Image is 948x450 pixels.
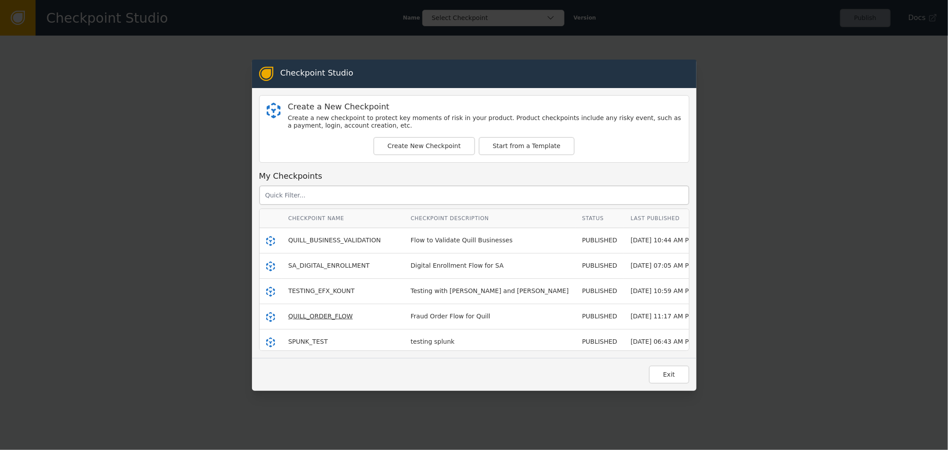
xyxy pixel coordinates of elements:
[288,103,682,111] div: Create a New Checkpoint
[288,262,370,269] span: SA_DIGITAL_ENROLLMENT
[280,67,353,81] div: Checkpoint Studio
[631,236,697,245] div: [DATE] 10:44 AM PDT
[288,237,381,244] span: QUILL_BUSINESS_VALIDATION
[582,337,617,346] div: PUBLISHED
[411,237,512,244] span: Flow to Validate Quill Businesses
[631,337,697,346] div: [DATE] 06:43 AM PDT
[259,170,689,182] div: My Checkpoints
[411,287,569,294] span: Testing with [PERSON_NAME] and [PERSON_NAME]
[288,338,328,345] span: SPUNK_TEST
[649,366,689,384] button: Exit
[576,209,624,228] th: Status
[631,286,697,296] div: [DATE] 10:59 AM PDT
[288,313,353,320] span: QUILL_ORDER_FLOW
[259,185,689,205] input: Quick Filter...
[373,137,475,155] button: Create New Checkpoint
[582,261,617,270] div: PUBLISHED
[479,137,575,155] button: Start from a Template
[411,338,455,345] span: testing splunk
[631,312,697,321] div: [DATE] 11:17 AM PDT
[624,209,704,228] th: Last Published
[411,262,504,269] span: Digital Enrollment Flow for SA
[582,236,617,245] div: PUBLISHED
[582,312,617,321] div: PUBLISHED
[404,209,576,228] th: Checkpoint Description
[411,313,490,320] span: Fraud Order Flow for Quill
[288,287,355,294] span: TESTING_EFX_KOUNT
[282,209,404,228] th: Checkpoint Name
[288,114,682,130] div: Create a new checkpoint to protect key moments of risk in your product. Product checkpoints inclu...
[631,261,697,270] div: [DATE] 07:05 AM PDT
[582,286,617,296] div: PUBLISHED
